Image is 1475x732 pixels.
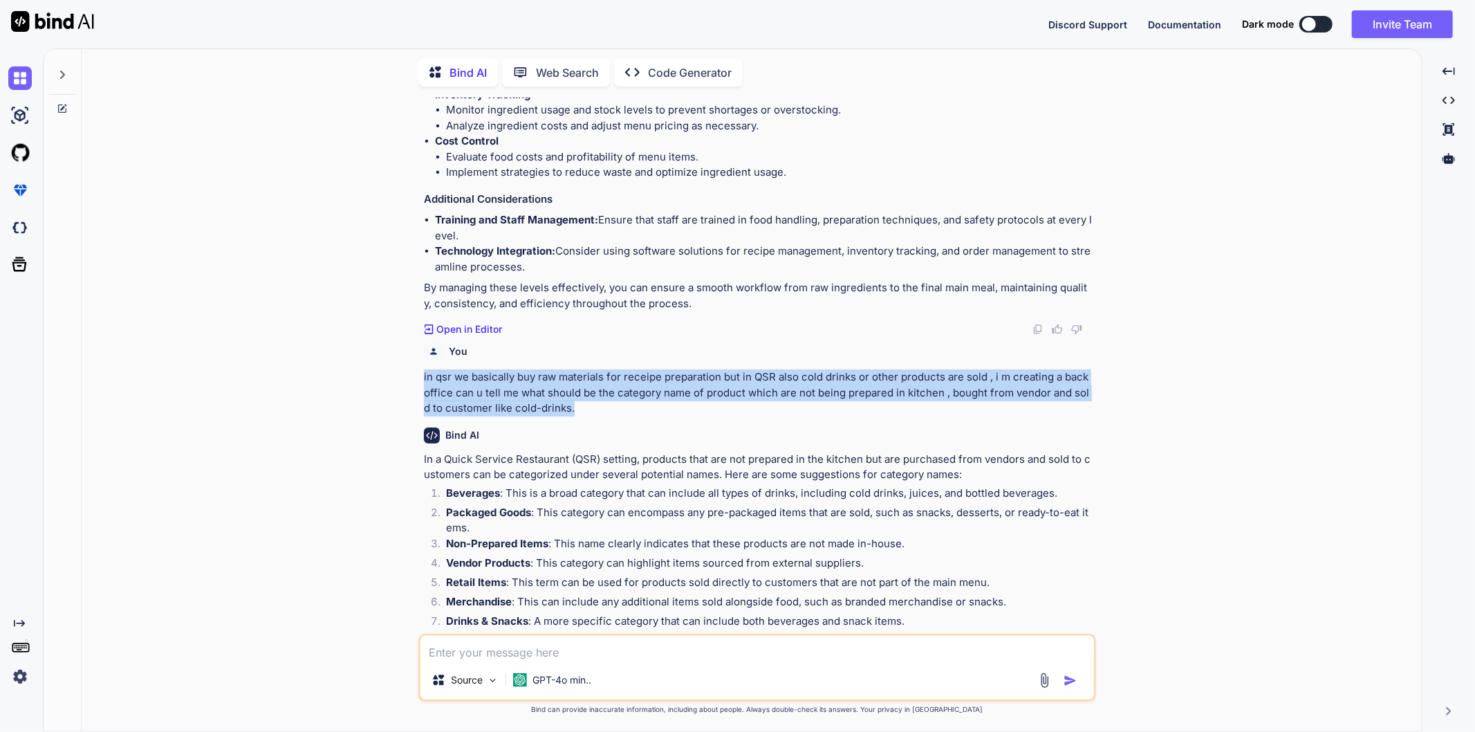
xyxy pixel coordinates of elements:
[424,280,1093,311] p: By managing these levels effectively, you can ensure a smooth workflow from raw ingredients to th...
[446,614,528,628] strong: Drinks & Snacks
[8,179,32,202] img: premium
[446,536,1093,552] p: : This name clearly indicates that these products are not made in-house.
[446,118,1093,134] li: Analyze ingredient costs and adjust menu pricing as necessary.
[435,134,499,147] strong: Cost Control
[487,675,499,686] img: Pick Models
[8,66,32,90] img: chat
[424,192,1093,208] h3: Additional Considerations
[446,595,512,608] strong: Merchandise
[449,64,487,81] p: Bind AI
[532,673,591,687] p: GPT-4o min..
[446,149,1093,165] li: Evaluate food costs and profitability of menu items.
[446,614,1093,630] p: : A more specific category that can include both beverages and snack items.
[446,165,1093,181] li: Implement strategies to reduce waste and optimize ingredient usage.
[446,575,1093,591] p: : This term can be used for products sold directly to customers that are not part of the main menu.
[446,505,1093,536] p: : This category can encompass any pre-packaged items that are sold, such as snacks, desserts, or ...
[446,633,1093,649] p: : This name emphasizes that these items are sourced from outside vendors.
[446,556,530,569] strong: Vendor Products
[446,556,1093,571] p: : This category can highlight items sourced from external suppliers.
[1071,324,1082,335] img: dislike
[1352,10,1453,38] button: Invite Team
[8,665,32,688] img: settings
[1242,17,1294,31] span: Dark mode
[1032,324,1043,335] img: copy
[418,704,1096,715] p: Bind can provide inaccurate information, including about people. Always double-check its answers....
[536,64,599,81] p: Web Search
[435,244,1093,275] li: Consider using software solutions for recipe management, inventory tracking, and order management...
[11,11,94,32] img: Bind AI
[435,212,1093,244] li: Ensure that staff are trained in food handling, preparation techniques, and safety protocols at e...
[435,244,555,257] strong: Technology Integration:
[446,486,1093,502] p: : This is a broad category that can include all types of drinks, including cold drinks, juices, a...
[449,345,467,358] h6: You
[1052,324,1063,335] img: like
[446,506,531,519] strong: Packaged Goods
[1037,672,1052,688] img: attachment
[445,428,479,442] h6: Bind AI
[446,594,1093,610] p: : This can include any additional items sold alongside food, such as branded merchandise or snacks.
[1148,17,1221,32] button: Documentation
[436,322,502,336] p: Open in Editor
[8,216,32,239] img: darkCloudIdeIcon
[446,486,500,500] strong: Beverages
[1048,17,1127,32] button: Discord Support
[435,213,598,226] strong: Training and Staff Management:
[435,88,530,101] strong: Inventory Tracking
[446,576,506,589] strong: Retail Items
[424,452,1093,483] p: In a Quick Service Restaurant (QSR) setting, products that are not prepared in the kitchen but ar...
[8,141,32,165] img: githubLight
[451,673,483,687] p: Source
[446,102,1093,118] li: Monitor ingredient usage and stock levels to prevent shortages or overstocking.
[1148,19,1221,30] span: Documentation
[648,64,732,81] p: Code Generator
[8,104,32,127] img: ai-studio
[424,369,1093,417] p: in qsr we basically buy raw materials for receipe preparation but in QSR also cold drinks or othe...
[1048,19,1127,30] span: Discord Support
[446,537,548,550] strong: Non-Prepared Items
[513,673,527,687] img: GPT-4o mini
[1064,674,1077,688] img: icon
